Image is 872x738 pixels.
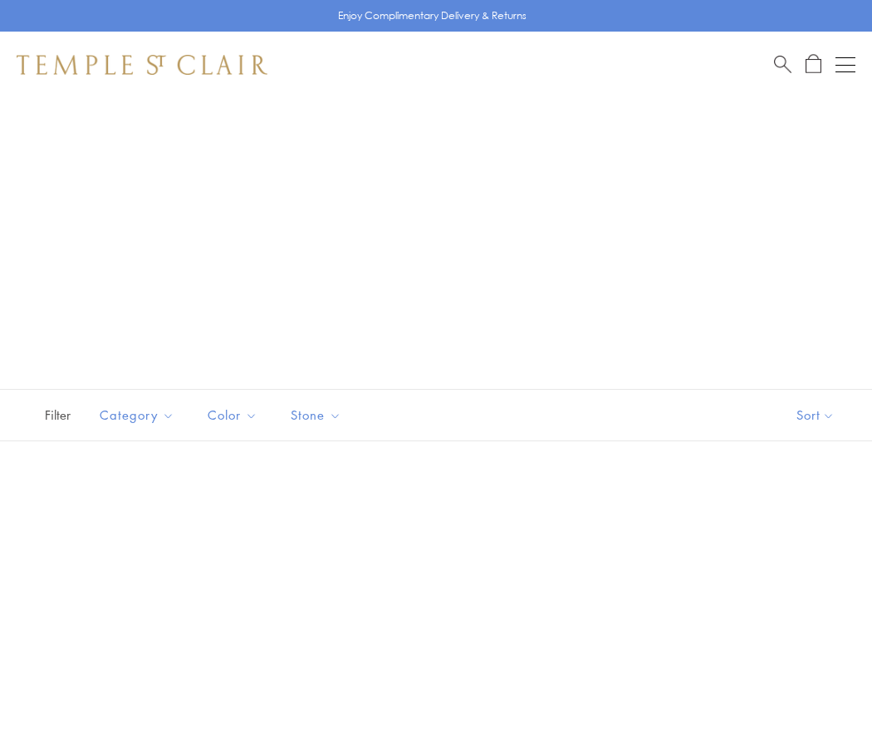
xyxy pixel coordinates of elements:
[282,405,354,426] span: Stone
[759,390,872,440] button: Show sort by
[91,405,187,426] span: Category
[278,396,354,434] button: Stone
[199,405,270,426] span: Color
[806,54,821,75] a: Open Shopping Bag
[774,54,791,75] a: Search
[87,396,187,434] button: Category
[17,55,267,75] img: Temple St. Clair
[338,7,527,24] p: Enjoy Complimentary Delivery & Returns
[195,396,270,434] button: Color
[835,55,855,75] button: Open navigation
